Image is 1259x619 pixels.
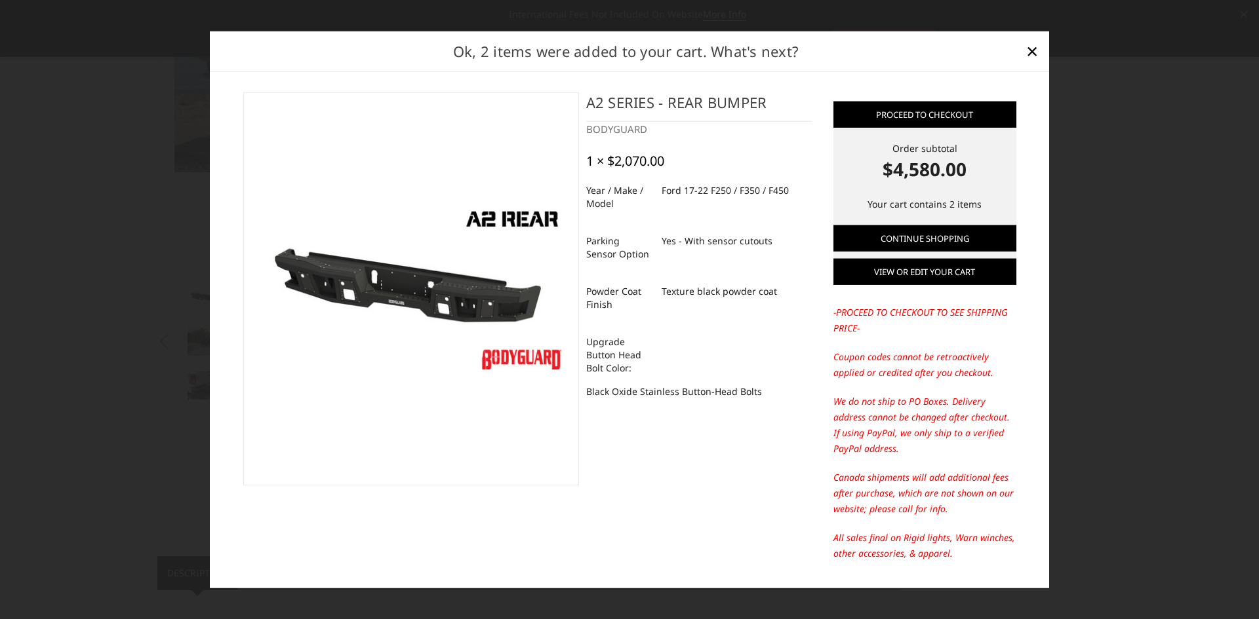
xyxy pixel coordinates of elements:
div: Order subtotal [833,141,1016,183]
p: All sales final on Rigid lights, Warn winches, other accessories, & apparel. [833,530,1016,561]
h2: Ok, 2 items were added to your cart. What's next? [231,40,1022,62]
p: -PROCEED TO CHECKOUT TO SEE SHIPPING PRICE- [833,305,1016,336]
dt: Powder Coat Finish [586,279,652,316]
p: Canada shipments will add additional fees after purchase, which are not shown on our website; ple... [833,470,1016,517]
dd: Black Oxide Stainless Button-Head Bolts [586,379,762,403]
dd: Texture black powder coat [662,279,777,303]
img: A2 Series - Rear Bumper [250,198,572,379]
h4: A2 Series - Rear Bumper [586,92,812,122]
dt: Year / Make / Model [586,178,652,215]
a: View or edit your cart [833,259,1016,285]
a: Continue Shopping [833,225,1016,252]
p: Coupon codes cannot be retroactively applied or credited after you checkout. [833,349,1016,381]
dt: Upgrade Button Head Bolt Color: [586,329,652,379]
dd: Ford 17-22 F250 / F350 / F450 [662,178,789,202]
span: × [1026,37,1038,65]
iframe: Chat Widget [1193,556,1259,619]
a: Proceed to checkout [833,102,1016,128]
dd: Yes - With sensor cutouts [662,229,772,252]
p: We do not ship to PO Boxes. Delivery address cannot be changed after checkout. If using PayPal, w... [833,394,1016,457]
strong: $4,580.00 [833,155,1016,183]
div: 1 × $2,070.00 [586,153,664,168]
a: Close [1022,41,1043,62]
div: BODYGUARD [586,122,812,137]
dt: Parking Sensor Option [586,229,652,265]
p: Your cart contains 2 items [833,197,1016,212]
